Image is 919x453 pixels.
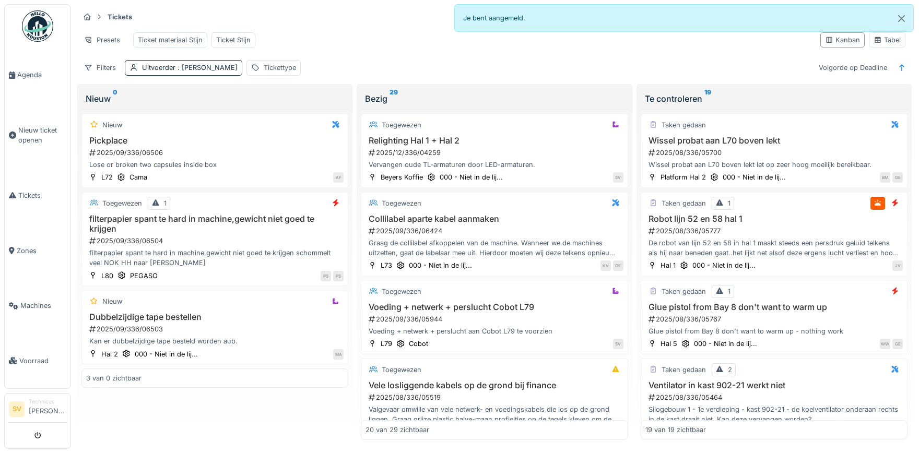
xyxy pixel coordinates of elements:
a: Agenda [5,47,70,103]
div: Toegewezen [382,198,421,208]
div: Silogebouw 1 - 1e verdieping - kast 902-21 - de koelventilator onderaan rechts in de kast draait ... [645,404,903,424]
div: 1 [728,198,731,208]
div: GE [613,260,623,271]
span: Tickets [18,190,66,200]
span: Zones [17,246,66,256]
h3: Voeding + netwerk + perslucht Cobot L79 [366,302,623,312]
div: 2025/09/336/06506 [88,148,344,158]
div: Kan er dubbelzijdige tape besteld worden aub. [86,336,344,346]
div: 000 - Niet in de lij... [694,339,757,349]
div: Taken gedaan [662,120,706,130]
div: Hal 2 [101,349,118,359]
div: MA [333,349,344,360]
div: WW [880,339,890,349]
div: Glue pistol from Bay 8 don't want to warm up - nothing work [645,326,903,336]
div: 1 [728,287,731,296]
div: KV [600,260,611,271]
sup: 19 [704,92,711,105]
div: Cama [129,172,147,182]
div: Lose or broken two capsules inside box [86,160,344,170]
div: BM [880,172,890,183]
span: Voorraad [19,356,66,366]
div: Ticket Stijn [216,35,251,45]
h3: Pickplace [86,136,344,146]
div: 000 - Niet in de lij... [692,260,756,270]
a: Voorraad [5,333,70,389]
div: AF [333,172,344,183]
div: PEGASO [130,271,158,281]
div: 2025/09/336/06504 [88,236,344,246]
h3: Dubbelzijdige tape bestellen [86,312,344,322]
div: 000 - Niet in de lij... [409,260,472,270]
sup: 29 [390,92,398,105]
div: Graag de collilabel afkoppelen van de machine. Wanneer we de machines uitzetten, gaat de labelaar... [366,238,623,258]
div: filterpapier spant te hard in machine,gewicht niet goed te krijgen schommelt veel NOK HH naar [PE... [86,248,344,268]
div: Hal 1 [661,260,676,270]
div: Valgevaar omwille van vele netwerk- en voedingskabels die los op de grond liggen. Graag grijze pl... [366,404,623,424]
div: Taken gedaan [662,365,706,375]
div: Beyers Koffie [381,172,423,182]
div: 2025/09/336/06503 [88,324,344,334]
h3: Glue pistol from Bay 8 don't want to warm up [645,302,903,312]
div: 19 van 19 zichtbaar [645,425,706,435]
h3: Robot lijn 52 en 58 hal 1 [645,214,903,224]
div: 2025/08/336/05767 [647,314,903,324]
h3: filterpapier spant te hard in machine,gewicht niet goed te krijgen [86,214,344,234]
div: 2025/08/336/05777 [647,226,903,236]
div: 3 van 0 zichtbaar [86,373,142,383]
div: Volgorde op Deadline [814,60,892,75]
h3: Vele losliggende kabels op de grond bij finance [366,380,623,390]
div: Uitvoerder [142,63,238,73]
div: Je bent aangemeld. [454,4,914,32]
div: 2025/09/336/05944 [368,314,623,324]
div: 1 [164,198,167,208]
a: SV Technicus[PERSON_NAME] [9,398,66,423]
li: SV [9,401,25,417]
div: Te controleren [645,92,903,105]
li: [PERSON_NAME] [29,398,66,420]
div: GE [892,339,903,349]
strong: Tickets [103,12,136,22]
div: Cobot [409,339,428,349]
div: Taken gedaan [662,198,706,208]
h3: Wissel probat aan L70 boven lekt [645,136,903,146]
span: Nieuw ticket openen [18,125,66,145]
div: Technicus [29,398,66,406]
div: Toegewezen [382,120,421,130]
div: 2025/08/336/05700 [647,148,903,158]
div: GE [892,172,903,183]
div: JV [892,260,903,271]
div: Toegewezen [382,287,421,296]
div: Nieuw [102,120,122,130]
div: Kanban [825,35,860,45]
div: L73 [381,260,392,270]
div: Ticket materiaal Stijn [138,35,203,45]
h3: Collilabel aparte kabel aanmaken [366,214,623,224]
div: 000 - Niet in de lij... [135,349,198,359]
div: 000 - Niet in de lij... [440,172,503,182]
div: Voeding + netwerk + perslucht aan Cobot L79 te voorzien [366,326,623,336]
div: 2025/08/336/05519 [368,392,623,402]
div: Nieuw [102,296,122,306]
div: SV [613,172,623,183]
div: L72 [101,172,113,182]
h3: Ventilator in kast 902-21 werkt niet [645,380,903,390]
div: Wissel probat aan L70 boven lekt let op zeer hoog moeilijk bereikbaar. [645,160,903,170]
div: PS [321,271,331,281]
div: Taken gedaan [662,287,706,296]
div: Tabel [874,35,901,45]
a: Machines [5,278,70,333]
div: 2025/08/336/05464 [647,392,903,402]
a: Tickets [5,168,70,223]
div: 2025/09/336/06424 [368,226,623,236]
div: Presets [79,32,125,47]
div: Bezig [365,92,623,105]
div: L79 [381,339,392,349]
a: Zones [5,223,70,278]
h3: Relighting Hal 1 + Hal 2 [366,136,623,146]
img: Badge_color-CXgf-gQk.svg [22,10,53,42]
div: L80 [101,271,113,281]
div: Vervangen oude TL-armaturen door LED-armaturen. [366,160,623,170]
div: 2025/12/336/04259 [368,148,623,158]
div: 2 [728,365,732,375]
